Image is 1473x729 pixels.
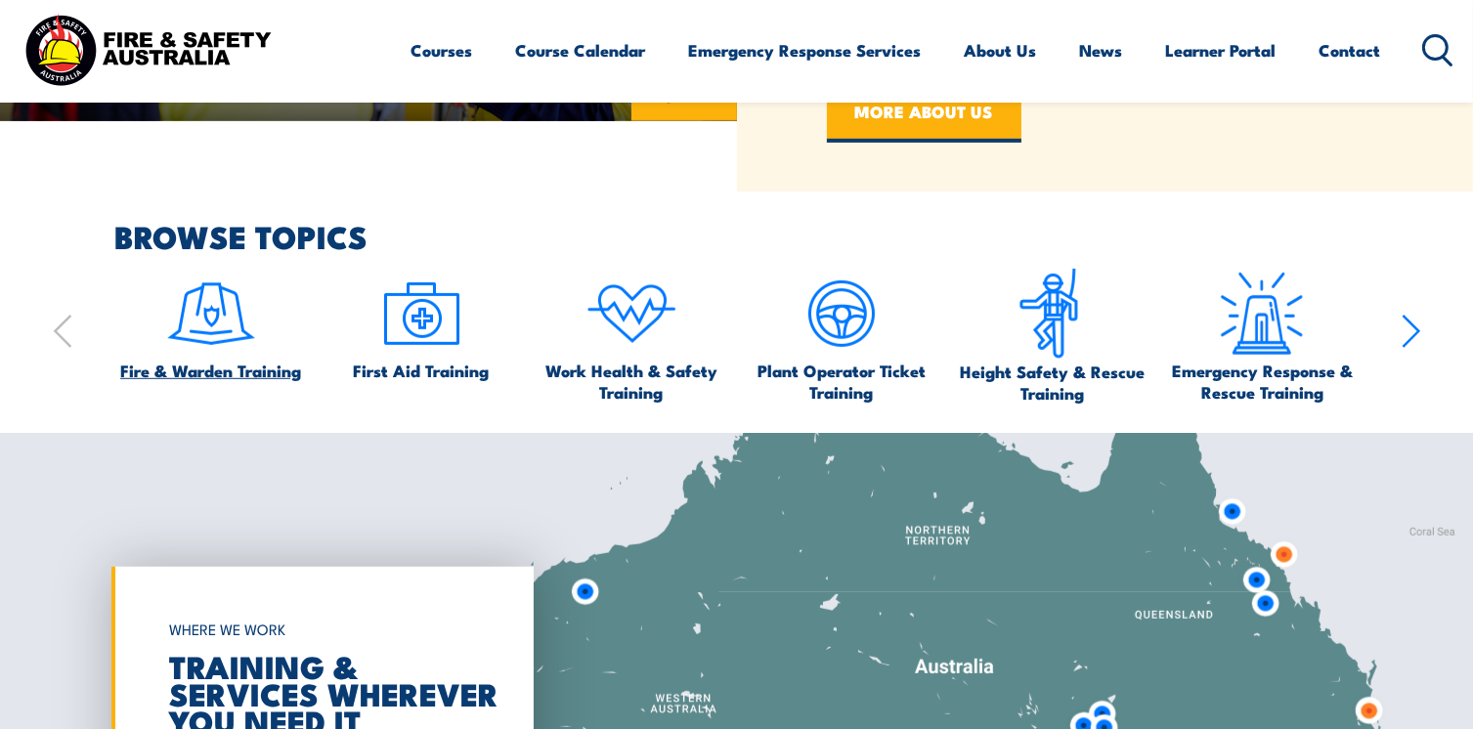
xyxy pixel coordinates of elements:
h2: BROWSE TOPICS [115,222,1421,249]
a: Work Health & Safety Training [536,268,727,403]
span: Height Safety & Rescue Training [956,361,1148,404]
a: News [1080,24,1123,76]
a: Course Calendar [516,24,646,76]
img: Emergency Response Icon [1216,268,1308,360]
span: Plant Operator Ticket Training [746,360,937,403]
img: icon-4 [585,268,677,360]
a: Emergency Response & Rescue Training [1166,268,1358,403]
span: Fire & Warden Training [120,360,301,381]
img: icon-5 [796,268,888,360]
a: Height Safety & Rescue Training [956,268,1148,404]
img: icon-6 [1006,268,1098,361]
a: MORE ABOUT US [827,84,1021,143]
a: Plant Operator Ticket Training [746,268,937,403]
a: Learner Portal [1166,24,1277,76]
span: Work Health & Safety Training [536,360,727,403]
a: First Aid Training [353,268,489,381]
img: icon-2 [375,268,467,360]
a: Emergency Response Services [689,24,922,76]
span: Emergency Response & Rescue Training [1166,360,1358,403]
a: Contact [1320,24,1381,76]
h6: WHERE WE WORK [170,612,465,647]
a: About Us [965,24,1037,76]
a: Courses [412,24,473,76]
a: Fire & Warden Training [120,268,301,381]
img: icon-1 [165,268,257,360]
span: First Aid Training [353,360,489,381]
